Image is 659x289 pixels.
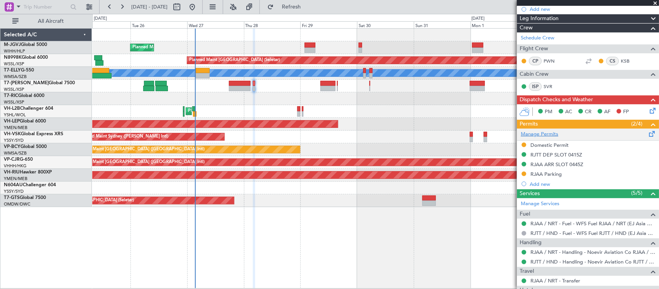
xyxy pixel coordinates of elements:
[4,132,21,136] span: VH-VSK
[529,57,542,65] div: CP
[4,138,24,143] a: YSSY/SYD
[4,99,24,105] a: WSSL/XSP
[130,21,187,28] div: Tue 26
[520,120,538,129] span: Permits
[24,1,68,13] input: Trip Number
[631,189,642,197] span: (5/5)
[4,81,49,85] span: T7-[PERSON_NAME]
[4,163,27,169] a: VHHH/HKG
[529,82,542,91] div: ISP
[20,19,81,24] span: All Aircraft
[4,157,20,162] span: VP-CJR
[4,132,63,136] a: VH-VSKGlobal Express XRS
[4,55,48,60] a: N8998KGlobal 6000
[4,93,18,98] span: T7-RIC
[244,21,301,28] div: Thu 28
[4,119,20,124] span: VH-LEP
[4,42,47,47] a: M-JGVJGlobal 5000
[521,200,559,208] a: Manage Services
[73,131,168,143] div: Unplanned Maint Sydney ([PERSON_NAME] Intl)
[621,58,638,65] a: KSB
[520,189,540,198] span: Services
[623,108,629,116] span: FP
[74,21,130,28] div: Mon 25
[4,144,47,149] a: VP-BCYGlobal 5000
[606,57,619,65] div: CS
[4,106,53,111] a: VH-L2BChallenger 604
[188,105,278,117] div: Planned Maint Sydney ([PERSON_NAME] Intl)
[357,21,414,28] div: Sat 30
[530,181,655,187] div: Add new
[4,125,27,131] a: YMEN/MEB
[520,24,533,32] span: Crew
[4,112,26,118] a: YSHL/WOL
[604,108,610,116] span: AF
[4,183,56,187] a: N604AUChallenger 604
[4,183,23,187] span: N604AU
[472,15,485,22] div: [DATE]
[4,87,24,92] a: WSSL/XSP
[4,68,34,73] a: T7-ELLYG-550
[544,83,561,90] a: SVR
[4,119,46,124] a: VH-LEPGlobal 6000
[4,170,52,175] a: VH-RIUHawker 800XP
[4,93,44,98] a: T7-RICGlobal 6000
[530,161,583,168] div: RJAA ARR SLOT 0445Z
[132,42,229,53] div: Planned Maint [GEOGRAPHIC_DATA] (Halim Intl)
[530,277,580,284] a: RJAA / NRT - Transfer
[471,21,527,28] div: Mon 1
[4,81,75,85] a: T7-[PERSON_NAME]Global 7500
[131,3,168,10] span: [DATE] - [DATE]
[520,70,549,79] span: Cabin Crew
[530,220,655,227] a: RJAA / NRT - Fuel - WFS Fuel RJAA / NRT (EJ Asia Only)
[4,195,46,200] a: T7-GTSGlobal 7500
[520,95,593,104] span: Dispatch Checks and Weather
[76,156,205,168] div: Planned Maint [GEOGRAPHIC_DATA] ([GEOGRAPHIC_DATA] Intl)
[4,55,22,60] span: N8998K
[187,21,244,28] div: Wed 27
[520,238,542,247] span: Handling
[275,4,308,10] span: Refresh
[631,120,642,128] span: (2/4)
[530,230,655,236] a: RJTT / HND - Fuel - WFS Fuel RJTT / HND (EJ Asia Only)
[4,48,25,54] a: WIHH/HLP
[520,14,559,23] span: Leg Information
[300,21,357,28] div: Fri 29
[530,6,655,12] div: Add new
[521,131,558,138] a: Manage Permits
[520,44,548,53] span: Flight Crew
[4,195,20,200] span: T7-GTS
[544,58,561,65] a: PWN
[414,21,471,28] div: Sun 31
[4,74,27,80] a: WMSA/SZB
[4,170,20,175] span: VH-RIU
[520,267,534,276] span: Travel
[530,258,655,265] a: RJTT / HND - Handling - Noevir Aviation Co RJTT / HND
[521,34,554,42] a: Schedule Crew
[530,142,569,148] div: Domestic Permit
[4,106,20,111] span: VH-L2B
[545,108,552,116] span: PM
[4,150,27,156] a: WMSA/SZB
[4,157,33,162] a: VP-CJRG-650
[4,189,24,194] a: YSSY/SYD
[530,151,582,158] div: RJTT DEP SLOT 0415Z
[530,249,655,255] a: RJAA / NRT - Handling - Noevir Aviation Co RJAA / NRT
[4,42,21,47] span: M-JGVJ
[4,201,30,207] a: OMDW/DWC
[94,15,107,22] div: [DATE]
[565,108,572,116] span: AC
[264,1,310,13] button: Refresh
[520,210,530,219] span: Fuel
[530,171,562,177] div: RJAA Parking
[8,15,84,27] button: All Aircraft
[189,54,280,66] div: Planned Maint [GEOGRAPHIC_DATA] (Seletar)
[4,144,20,149] span: VP-BCY
[4,176,27,182] a: YMEN/MEB
[4,68,21,73] span: T7-ELLY
[76,144,205,155] div: Planned Maint [GEOGRAPHIC_DATA] ([GEOGRAPHIC_DATA] Intl)
[4,61,24,67] a: WSSL/XSP
[585,108,591,116] span: CR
